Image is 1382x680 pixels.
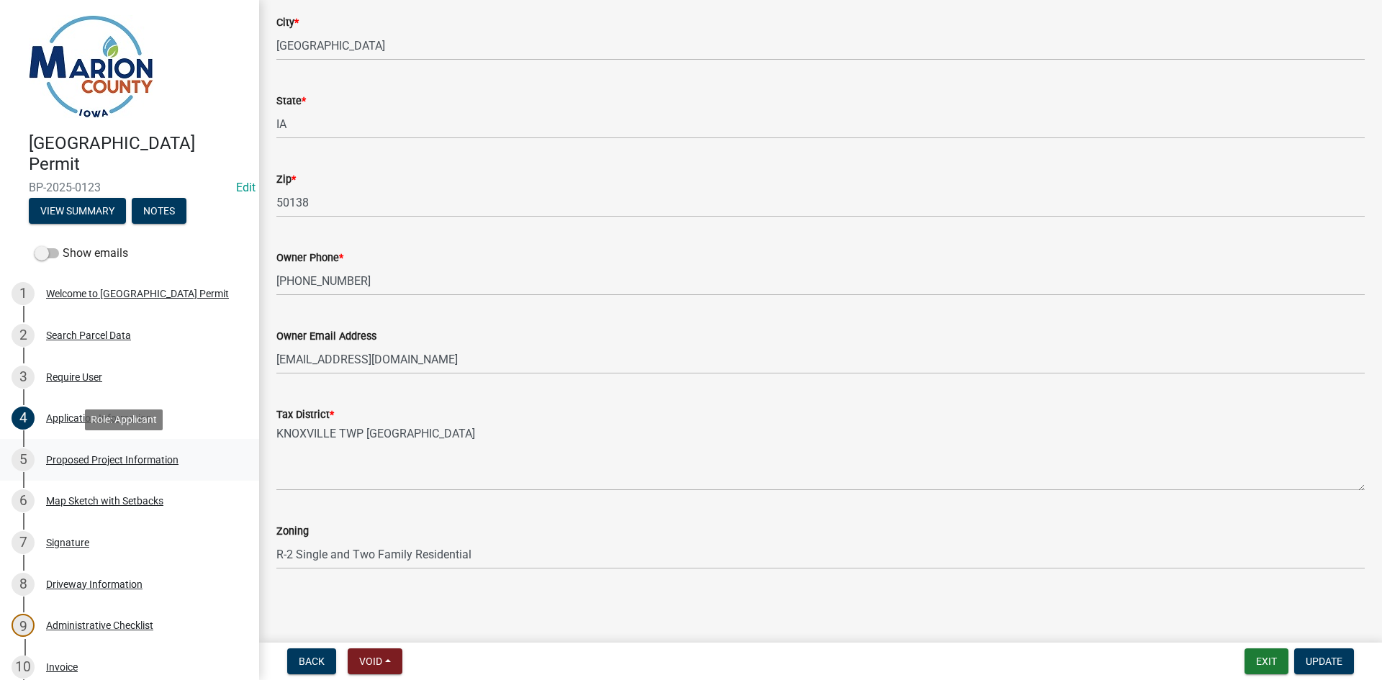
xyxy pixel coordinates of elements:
[132,206,186,217] wm-modal-confirm: Notes
[35,245,128,262] label: Show emails
[12,282,35,305] div: 1
[29,206,126,217] wm-modal-confirm: Summary
[85,409,163,430] div: Role: Applicant
[46,455,179,465] div: Proposed Project Information
[299,656,325,667] span: Back
[46,538,89,548] div: Signature
[276,253,343,263] label: Owner Phone
[12,489,35,512] div: 6
[46,289,229,299] div: Welcome to [GEOGRAPHIC_DATA] Permit
[1245,648,1288,674] button: Exit
[12,407,35,430] div: 4
[46,413,152,423] div: Application Information
[276,18,299,28] label: City
[276,96,306,106] label: State
[29,198,126,224] button: View Summary
[46,496,163,506] div: Map Sketch with Setbacks
[12,366,35,389] div: 3
[46,372,102,382] div: Require User
[276,332,376,342] label: Owner Email Address
[12,656,35,679] div: 10
[1306,656,1342,667] span: Update
[29,15,153,118] img: Marion County, Iowa
[359,656,382,667] span: Void
[236,181,256,194] a: Edit
[46,662,78,672] div: Invoice
[46,579,143,589] div: Driveway Information
[29,133,248,175] h4: [GEOGRAPHIC_DATA] Permit
[236,181,256,194] wm-modal-confirm: Edit Application Number
[12,573,35,596] div: 8
[46,620,153,630] div: Administrative Checklist
[46,330,131,340] div: Search Parcel Data
[276,410,334,420] label: Tax District
[348,648,402,674] button: Void
[276,175,296,185] label: Zip
[12,324,35,347] div: 2
[29,181,230,194] span: BP-2025-0123
[12,448,35,471] div: 5
[1294,648,1354,674] button: Update
[287,648,336,674] button: Back
[276,527,309,537] label: Zoning
[132,198,186,224] button: Notes
[12,531,35,554] div: 7
[12,614,35,637] div: 9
